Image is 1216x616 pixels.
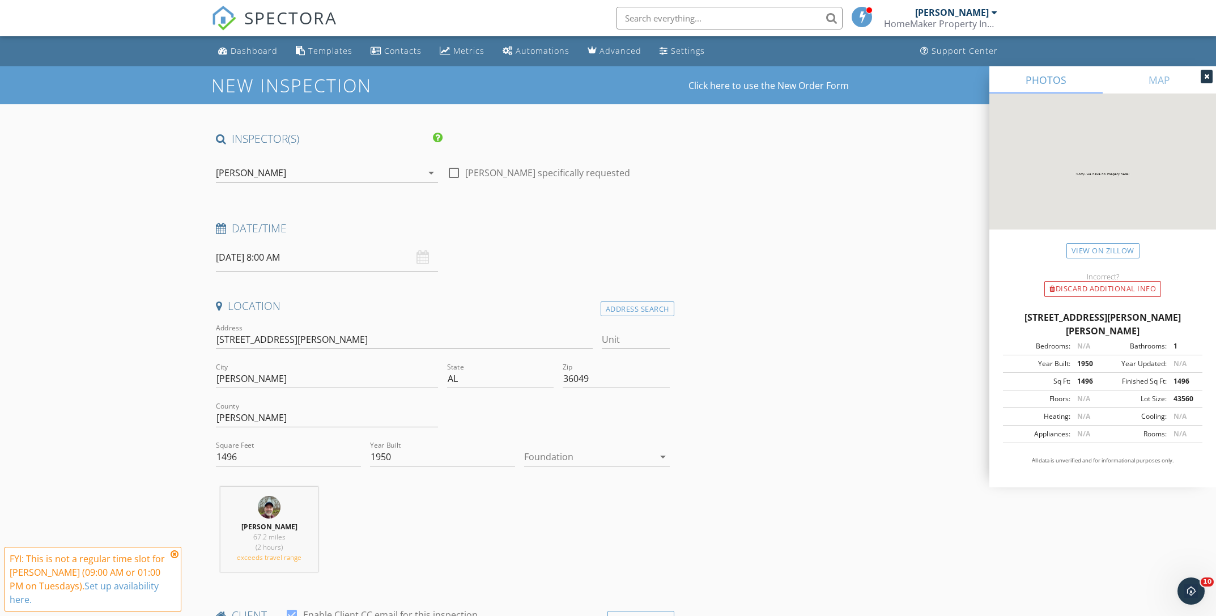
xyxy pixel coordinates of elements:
[1006,429,1070,439] div: Appliances:
[932,45,998,56] div: Support Center
[516,45,569,56] div: Automations
[253,532,286,542] span: 67.2 miles
[1077,341,1090,351] span: N/A
[1070,359,1103,369] div: 1950
[498,41,574,62] a: Automations (Basic)
[1167,341,1199,351] div: 1
[10,552,167,606] div: FYI: This is not a regular time slot for [PERSON_NAME] (09:00 AM or 01:00 PM on Tuesdays).
[1174,359,1187,368] span: N/A
[258,496,280,519] img: ken_12821.jpg
[211,6,236,31] img: The Best Home Inspection Software - Spectora
[424,166,438,180] i: arrow_drop_down
[435,41,489,62] a: Metrics
[1077,429,1090,439] span: N/A
[214,41,282,62] a: Dashboard
[308,45,352,56] div: Templates
[884,18,997,29] div: HomeMaker Property Inspections
[211,75,462,95] h1: New Inspection
[1167,376,1199,386] div: 1496
[216,221,670,236] h4: Date/Time
[1103,429,1167,439] div: Rooms:
[216,131,443,146] h4: INSPECTOR(S)
[656,450,670,464] i: arrow_drop_down
[1103,394,1167,404] div: Lot Size:
[989,66,1103,94] a: PHOTOS
[1006,359,1070,369] div: Year Built:
[989,272,1216,281] div: Incorrect?
[237,553,301,562] span: exceeds travel range
[1006,411,1070,422] div: Heating:
[453,45,484,56] div: Metrics
[1070,376,1103,386] div: 1496
[601,301,674,317] div: Address Search
[1174,429,1187,439] span: N/A
[216,299,670,313] h4: Location
[216,244,438,271] input: Select date
[241,522,297,532] strong: [PERSON_NAME]
[1006,394,1070,404] div: Floors:
[256,542,283,552] span: (2 hours)
[1103,359,1167,369] div: Year Updated:
[10,580,159,606] a: Set up availability here.
[1006,376,1070,386] div: Sq Ft:
[291,41,357,62] a: Templates
[1066,243,1140,258] a: View on Zillow
[688,81,849,90] a: Click here to use the New Order Form
[916,41,1002,62] a: Support Center
[1044,281,1161,297] div: Discard Additional info
[366,41,426,62] a: Contacts
[1006,341,1070,351] div: Bedrooms:
[231,45,278,56] div: Dashboard
[1103,66,1216,94] a: MAP
[583,41,646,62] a: Advanced
[1167,394,1199,404] div: 43560
[915,7,989,18] div: [PERSON_NAME]
[616,7,843,29] input: Search everything...
[1201,577,1214,587] span: 10
[1103,376,1167,386] div: Finished Sq Ft:
[216,168,286,178] div: [PERSON_NAME]
[465,167,630,179] label: [PERSON_NAME] specifically requested
[1003,457,1202,465] p: All data is unverified and for informational purposes only.
[1103,341,1167,351] div: Bathrooms:
[600,45,641,56] div: Advanced
[384,45,422,56] div: Contacts
[989,94,1216,257] img: streetview
[1177,577,1205,605] iframe: Intercom live chat
[244,6,337,29] span: SPECTORA
[1174,411,1187,421] span: N/A
[1077,411,1090,421] span: N/A
[671,45,705,56] div: Settings
[1103,411,1167,422] div: Cooling:
[211,15,337,39] a: SPECTORA
[1077,394,1090,403] span: N/A
[655,41,709,62] a: Settings
[1003,311,1202,338] div: [STREET_ADDRESS][PERSON_NAME][PERSON_NAME]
